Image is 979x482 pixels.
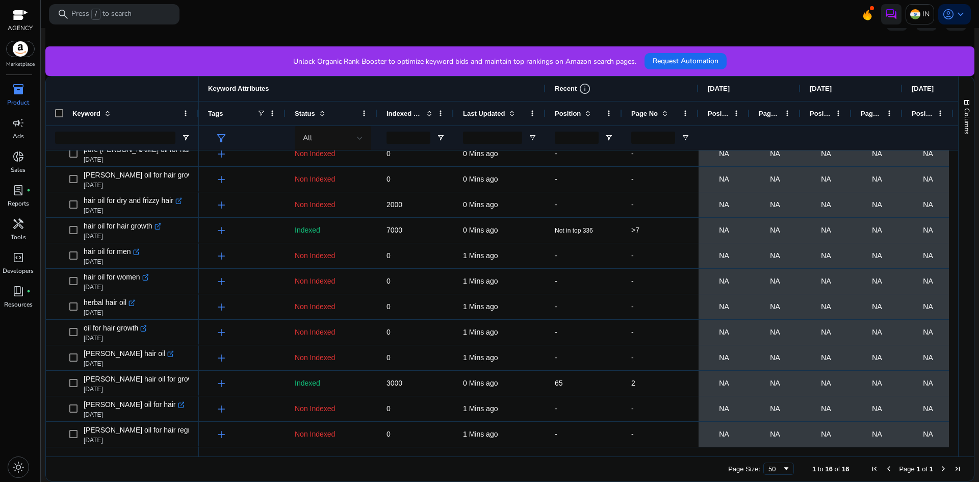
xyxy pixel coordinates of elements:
div: Last Page [954,465,962,473]
span: [PERSON_NAME] oil for hair regrowth [84,423,205,437]
p: [DATE] [84,207,182,215]
span: [PERSON_NAME] oil for hair growth [84,168,199,182]
div: Previous Page [885,465,893,473]
p: Reports [8,199,29,208]
span: NA [719,347,729,368]
span: NA [923,271,933,292]
span: [DATE] [708,85,730,92]
p: [DATE] [84,360,173,368]
span: - [555,302,557,311]
span: NA [821,398,831,419]
span: 0 Mins ago [463,200,498,209]
p: Unlock Organic Rank Booster to optimize keyword bids and maintain top rankings on Amazon search p... [293,56,636,67]
span: NA [719,398,729,419]
span: NA [872,296,882,317]
p: Marketplace [6,61,35,68]
span: 0 [387,353,391,362]
span: Request Automation [653,56,718,66]
span: - [555,404,557,413]
span: NA [719,322,729,343]
span: hair oil for dry and frizzy hair [84,193,173,208]
p: [DATE] [84,411,184,419]
p: [DATE] [84,334,146,342]
span: NA [770,322,780,343]
p: Press to search [71,9,132,20]
span: Indexed [295,379,320,387]
span: NA [872,424,882,445]
span: Keyword Attributes [208,85,269,92]
span: light_mode [12,461,24,473]
span: NA [821,424,831,445]
span: NA [923,296,933,317]
span: Non Indexed [295,328,335,336]
span: search [57,8,69,20]
span: NA [719,143,729,164]
span: NA [923,245,933,266]
span: - [631,430,634,438]
span: Non Indexed [295,404,335,413]
span: of [835,465,840,473]
span: donut_small [12,150,24,163]
input: Keyword Filter Input [55,132,175,144]
p: [DATE] [84,258,139,266]
div: Page Size: [728,465,760,473]
span: - [631,251,634,260]
span: campaign [12,117,24,129]
button: Open Filter Menu [605,134,613,142]
span: fiber_manual_record [27,188,31,192]
span: add [215,250,227,262]
button: Open Filter Menu [681,134,689,142]
span: add [215,199,227,211]
span: [DATE] [912,85,934,92]
span: 0 [387,302,391,311]
span: add [215,173,227,186]
img: amazon.svg [7,41,34,57]
span: account_circle [942,8,955,20]
span: NA [923,220,933,241]
span: NA [821,194,831,215]
span: - [555,149,557,158]
span: 1 Mins ago [463,277,498,285]
span: - [555,353,557,362]
span: [PERSON_NAME] hair oil [84,346,165,361]
span: Keyword [72,110,100,117]
span: - [555,328,557,336]
span: Non Indexed [295,430,335,438]
span: NA [770,194,780,215]
span: 2 [631,379,635,387]
span: keyboard_arrow_down [955,8,967,20]
button: Open Filter Menu [182,134,190,142]
span: Non Indexed [295,149,335,158]
p: Product [7,98,29,107]
span: NA [821,322,831,343]
span: 0 Mins ago [463,226,498,234]
span: oil for hair growth [84,321,138,335]
span: - [555,175,557,183]
span: NA [872,245,882,266]
span: Status [295,110,315,117]
span: NA [923,373,933,394]
span: 0 [387,251,391,260]
span: hair oil for men [84,244,131,259]
p: [DATE] [84,309,135,317]
p: Tools [11,233,26,242]
span: filter_alt [215,132,227,144]
span: NA [770,373,780,394]
p: AGENCY [8,23,33,33]
span: NA [770,245,780,266]
span: NA [719,245,729,266]
span: - [631,149,634,158]
span: book_4 [12,285,24,297]
span: Page No [861,110,882,117]
span: NA [821,220,831,241]
span: - [631,328,634,336]
span: 0 [387,149,391,158]
span: NA [821,271,831,292]
div: First Page [870,465,879,473]
p: [DATE] [84,436,189,444]
span: add [215,352,227,364]
span: add [215,275,227,288]
span: lab_profile [12,184,24,196]
span: NA [770,424,780,445]
span: NA [770,169,780,190]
